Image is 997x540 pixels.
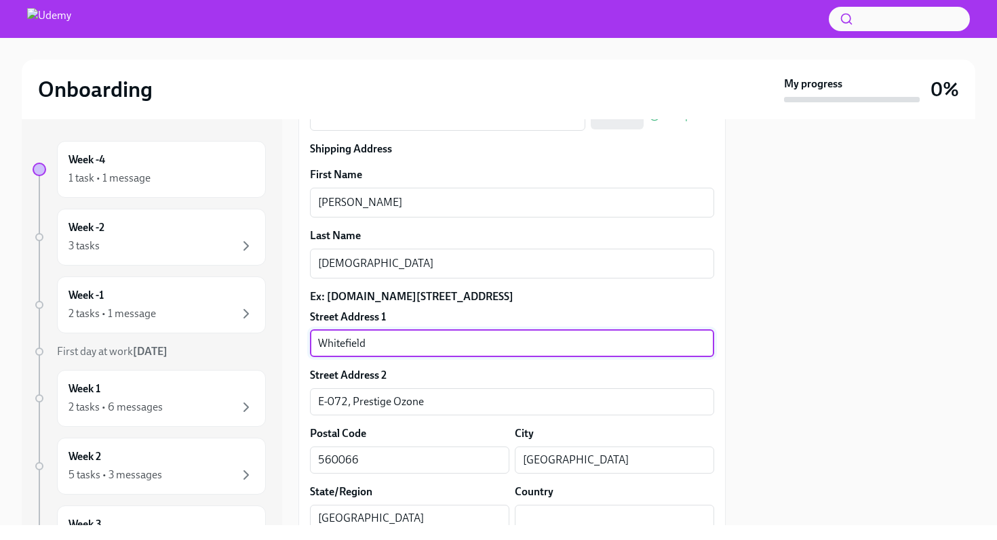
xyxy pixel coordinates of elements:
[69,152,105,167] h6: Week -4
[69,468,162,482] div: 5 tasks • 3 messages
[318,194,706,211] textarea: [PERSON_NAME]
[663,110,714,121] span: Completed
[784,77,842,91] strong: My progress
[310,142,392,155] strong: Shipping Address
[310,289,714,304] label: Ex: [DOMAIN_NAME][STREET_ADDRESS]
[133,345,168,358] strong: [DATE]
[310,228,714,243] label: Last Name
[69,171,151,186] div: 1 task • 1 message
[33,276,266,333] a: Week -12 tasks • 1 message
[310,310,386,325] label: Street Address 1
[310,368,387,383] label: Street Address 2
[69,400,163,415] div: 2 tasks • 6 messages
[69,517,102,532] h6: Week 3
[515,484,553,499] label: Country
[33,438,266,495] a: Week 25 tasks • 3 messages
[57,345,168,358] span: First day at work
[69,238,100,253] div: 3 tasks
[318,255,706,272] textarea: [DEMOGRAPHIC_DATA]
[33,344,266,359] a: First day at work[DATE]
[69,288,104,303] h6: Week -1
[515,426,534,441] label: City
[931,77,959,102] h3: 0%
[27,8,71,30] img: Udemy
[69,449,101,464] h6: Week 2
[33,141,266,198] a: Week -41 task • 1 message
[69,381,100,396] h6: Week 1
[38,76,153,103] h2: Onboarding
[69,306,156,321] div: 2 tasks • 1 message
[33,370,266,427] a: Week 12 tasks • 6 messages
[310,484,372,499] label: State/Region
[69,220,104,235] h6: Week -2
[310,426,366,441] label: Postal Code
[33,209,266,266] a: Week -23 tasks
[310,167,714,182] label: First Name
